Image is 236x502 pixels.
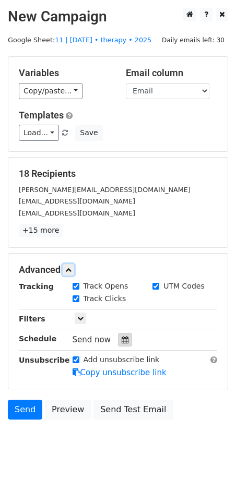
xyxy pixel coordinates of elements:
[84,354,160,365] label: Add unsubscribe link
[55,36,151,44] a: 11 | [DATE] • therapy • 2025
[126,67,217,79] h5: Email column
[84,281,128,292] label: Track Opens
[19,334,56,343] strong: Schedule
[75,125,102,141] button: Save
[8,8,228,26] h2: New Campaign
[19,315,45,323] strong: Filters
[19,83,82,99] a: Copy/paste...
[19,264,217,276] h5: Advanced
[19,209,135,217] small: [EMAIL_ADDRESS][DOMAIN_NAME]
[84,293,126,304] label: Track Clicks
[19,186,191,194] small: [PERSON_NAME][EMAIL_ADDRESS][DOMAIN_NAME]
[45,400,91,420] a: Preview
[19,168,217,180] h5: 18 Recipients
[8,36,151,44] small: Google Sheet:
[184,452,236,502] iframe: Chat Widget
[158,36,228,44] a: Daily emails left: 30
[163,281,204,292] label: UTM Codes
[19,224,63,237] a: +15 more
[19,356,70,364] strong: Unsubscribe
[8,400,42,420] a: Send
[93,400,173,420] a: Send Test Email
[19,282,54,291] strong: Tracking
[73,368,167,377] a: Copy unsubscribe link
[158,34,228,46] span: Daily emails left: 30
[19,67,110,79] h5: Variables
[73,335,111,344] span: Send now
[19,110,64,121] a: Templates
[19,125,59,141] a: Load...
[19,197,135,205] small: [EMAIL_ADDRESS][DOMAIN_NAME]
